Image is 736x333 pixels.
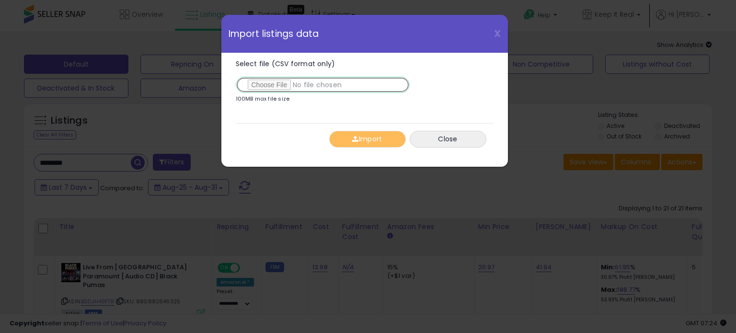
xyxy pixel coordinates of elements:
[236,59,335,69] span: Select file (CSV format only)
[329,131,406,148] button: Import
[236,96,290,102] p: 100MB max file size
[229,29,319,38] span: Import listings data
[410,131,486,148] button: Close
[494,27,501,40] span: X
